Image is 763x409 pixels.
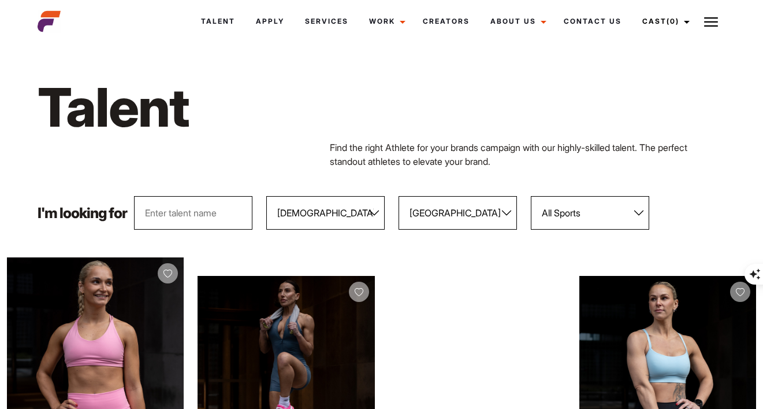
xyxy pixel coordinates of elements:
[667,17,679,25] span: (0)
[38,10,61,33] img: cropped-aefm-brand-fav-22-square.png
[38,206,127,220] p: I'm looking for
[245,6,295,37] a: Apply
[191,6,245,37] a: Talent
[38,74,433,141] h1: Talent
[412,6,480,37] a: Creators
[330,141,725,168] p: Find the right Athlete for your brands campaign with our highly-skilled talent. The perfect stand...
[295,6,359,37] a: Services
[480,6,553,37] a: About Us
[632,6,697,37] a: Cast(0)
[704,15,718,29] img: Burger icon
[134,196,252,230] input: Enter talent name
[359,6,412,37] a: Work
[553,6,632,37] a: Contact Us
